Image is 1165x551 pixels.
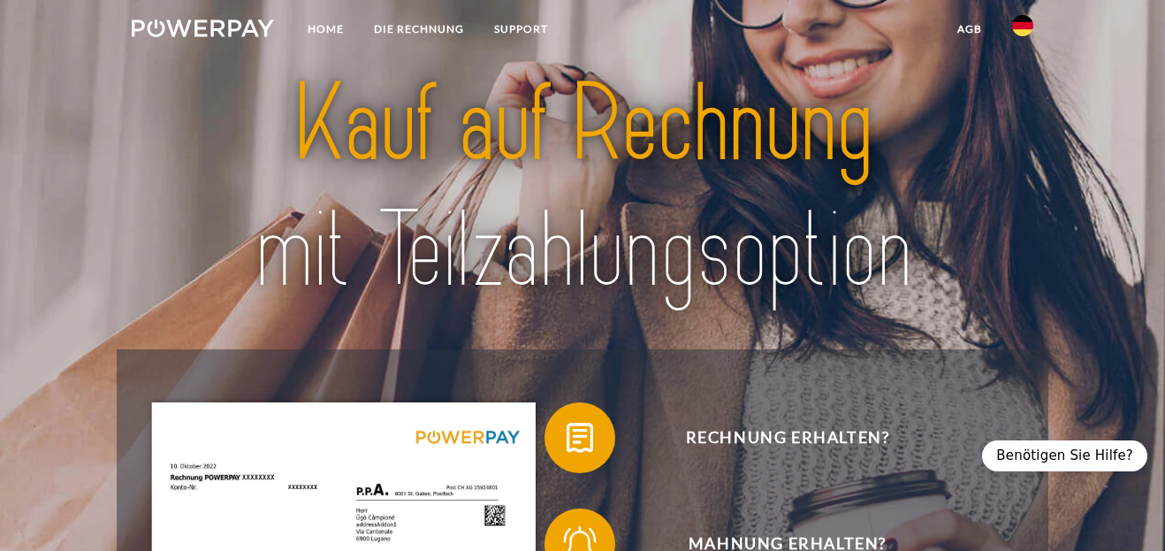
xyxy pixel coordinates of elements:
[571,402,1004,473] span: Rechnung erhalten?
[293,13,359,45] a: Home
[1012,15,1033,36] img: de
[942,13,997,45] a: agb
[558,416,602,460] img: qb_bill.svg
[544,402,1004,473] button: Rechnung erhalten?
[132,19,274,37] img: logo-powerpay-white.svg
[176,55,989,320] img: title-powerpay_de.svg
[479,13,563,45] a: SUPPORT
[359,13,479,45] a: DIE RECHNUNG
[982,440,1147,471] div: Benötigen Sie Hilfe?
